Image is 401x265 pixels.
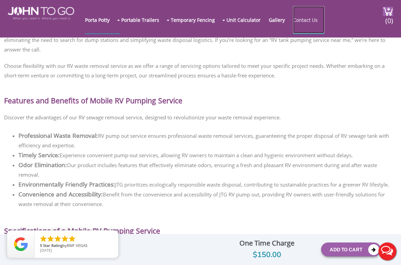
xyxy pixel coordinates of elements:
[40,244,113,248] span: by
[14,237,28,251] img: Review Rating
[18,180,115,188] strong: Environmentally Friendly Practices:
[18,161,67,169] strong: Odor Elimination:
[40,248,52,253] span: [DATE]
[18,131,390,150] li: RV pump out service ensures professional waste removal services, guaranteeing the proper disposal...
[383,7,393,16] img: cart a
[18,160,390,179] li: Our product includes features that effectively eliminate odors, ensuring a fresh and pleasant RV ...
[18,151,60,159] strong: Timely Service:
[171,6,222,33] a: Temporary Fencing
[39,235,47,243] li: 
[18,150,390,160] li: Experience convenient pump-out services, allowing RV owners to maintain a clean and hygienic envi...
[4,89,397,104] h2: Features and Benefits of Mobile RV Pumping Service
[293,6,324,33] a: Contact Us
[85,6,116,33] a: Porta Potty
[67,243,87,248] span: RMF VEGAS
[218,249,316,261] div: $150.00
[18,179,390,189] li: JTG prioritizes ecologically responsible waste disposal, contributing to sustainable practices fo...
[18,190,103,198] strong: Convenience and Accessibility:
[374,238,401,265] button: Live Chat
[269,6,292,33] a: Gallery
[68,235,76,243] li: 
[18,131,98,139] strong: Professional Waste Removal:
[226,6,267,33] a: Unit Calculator
[61,235,69,243] li: 
[4,219,397,234] h2: Specifications of a Mobile RV Pumping Service
[385,11,393,25] span: (0)
[40,243,42,248] span: 5
[18,189,390,209] li: Benefit from the convenience and accessibility of JTG RV pump out, providing RV owners with user-...
[121,6,166,33] a: Portable Trailers
[218,237,316,249] div: One Time Charge
[4,59,397,82] p: Choose flexibility with our RV waste removal service as we offer a range of servicing options tai...
[8,7,74,20] img: JOHN to go
[321,242,381,256] button: Add To Cart
[43,243,63,248] span: Star Rating
[4,111,397,124] p: Discover the advantages of our RV sewage removal service, designed to revolutionize your waste re...
[46,235,55,243] li: 
[54,235,62,243] li: 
